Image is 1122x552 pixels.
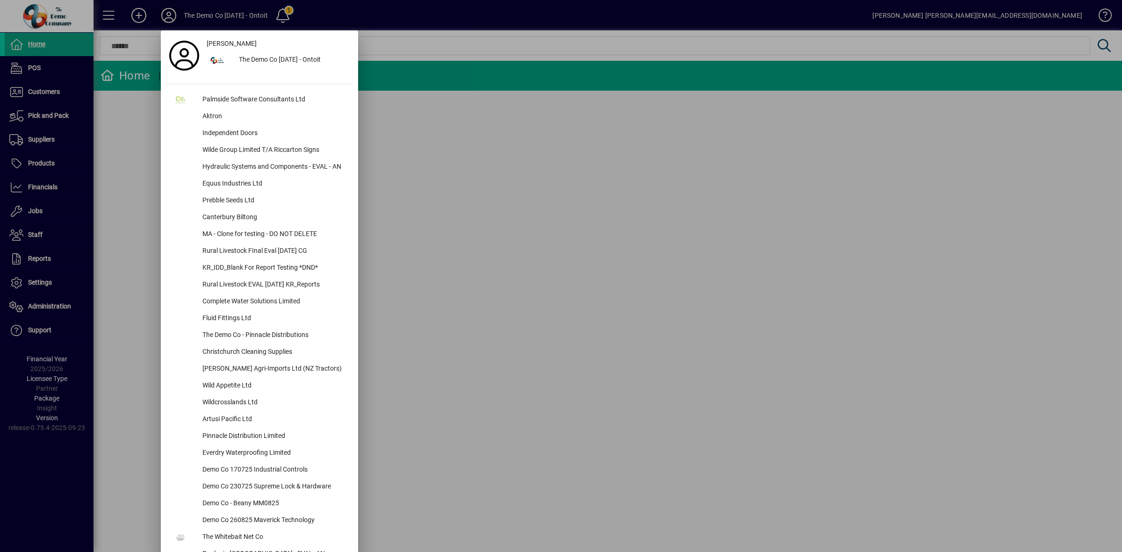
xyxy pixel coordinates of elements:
div: The Demo Co [DATE] - Ontoit [231,52,353,69]
button: MA - Clone for testing - DO NOT DELETE [165,226,353,243]
button: Equus Industries Ltd [165,176,353,193]
a: [PERSON_NAME] [203,35,353,52]
a: Profile [165,47,203,64]
div: Demo Co - Beany MM0825 [195,495,353,512]
div: The Whitebait Net Co [195,529,353,546]
div: Rural Livestock EVAL [DATE] KR_Reports [195,277,353,294]
button: [PERSON_NAME] Agri-Imports Ltd (NZ Tractors) [165,361,353,378]
button: Aktron [165,108,353,125]
button: Wildcrosslands Ltd [165,394,353,411]
button: Hydraulic Systems and Components - EVAL - AN [165,159,353,176]
div: Wildcrosslands Ltd [195,394,353,411]
button: Rural Livestock FInal Eval [DATE] CG [165,243,353,260]
div: KR_IDD_Blank For Report Testing *DND* [195,260,353,277]
button: Demo Co 230725 Supreme Lock & Hardware [165,479,353,495]
button: Complete Water Solutions Limited [165,294,353,310]
button: Palmside Software Consultants Ltd [165,92,353,108]
button: Prebble Seeds Ltd [165,193,353,209]
button: The Demo Co - Pinnacle Distributions [165,327,353,344]
div: Hydraulic Systems and Components - EVAL - AN [195,159,353,176]
button: Demo Co 170725 Industrial Controls [165,462,353,479]
div: Wilde Group Limited T/A Riccarton Signs [195,142,353,159]
button: Demo Co 260825 Maverick Technology [165,512,353,529]
button: The Demo Co [DATE] - Ontoit [203,52,353,69]
div: Rural Livestock FInal Eval [DATE] CG [195,243,353,260]
div: Equus Industries Ltd [195,176,353,193]
button: Artusi Pacific Ltd [165,411,353,428]
div: Demo Co 170725 Industrial Controls [195,462,353,479]
div: Artusi Pacific Ltd [195,411,353,428]
button: Pinnacle Distribution Limited [165,428,353,445]
div: MA - Clone for testing - DO NOT DELETE [195,226,353,243]
button: Wild Appetite Ltd [165,378,353,394]
button: KR_IDD_Blank For Report Testing *DND* [165,260,353,277]
button: The Whitebait Net Co [165,529,353,546]
div: Fluid Fittings Ltd [195,310,353,327]
button: Fluid Fittings Ltd [165,310,353,327]
div: Demo Co 260825 Maverick Technology [195,512,353,529]
button: Independent Doors [165,125,353,142]
div: Demo Co 230725 Supreme Lock & Hardware [195,479,353,495]
div: [PERSON_NAME] Agri-Imports Ltd (NZ Tractors) [195,361,353,378]
div: Aktron [195,108,353,125]
button: Canterbury Biltong [165,209,353,226]
button: Rural Livestock EVAL [DATE] KR_Reports [165,277,353,294]
span: [PERSON_NAME] [207,39,257,49]
div: Prebble Seeds Ltd [195,193,353,209]
button: Christchurch Cleaning Supplies [165,344,353,361]
button: Wilde Group Limited T/A Riccarton Signs [165,142,353,159]
div: Palmside Software Consultants Ltd [195,92,353,108]
div: Wild Appetite Ltd [195,378,353,394]
div: Christchurch Cleaning Supplies [195,344,353,361]
div: Canterbury Biltong [195,209,353,226]
div: Pinnacle Distribution Limited [195,428,353,445]
button: Demo Co - Beany MM0825 [165,495,353,512]
div: Complete Water Solutions Limited [195,294,353,310]
div: The Demo Co - Pinnacle Distributions [195,327,353,344]
div: Independent Doors [195,125,353,142]
button: Everdry Waterproofing Limited [165,445,353,462]
div: Everdry Waterproofing Limited [195,445,353,462]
